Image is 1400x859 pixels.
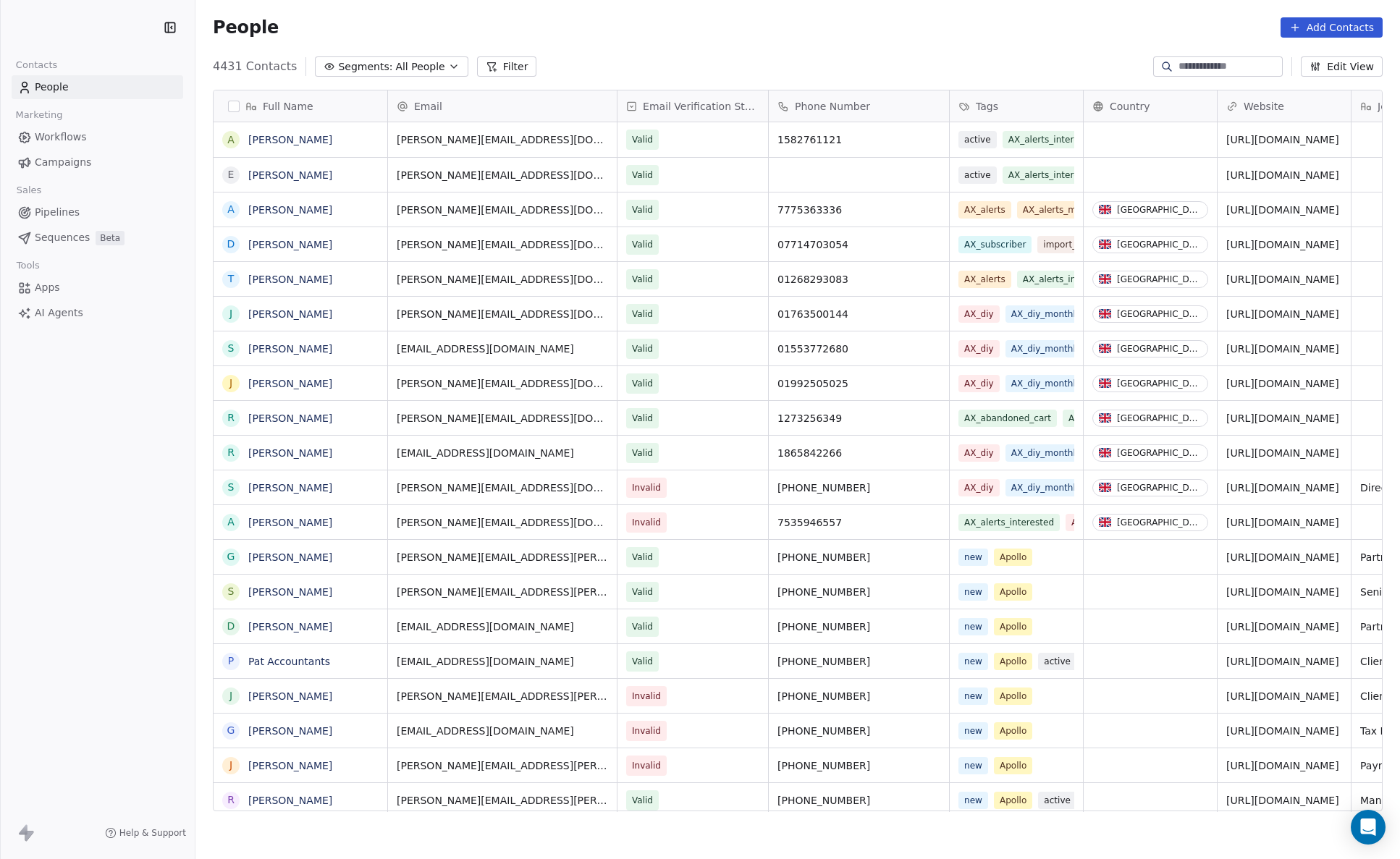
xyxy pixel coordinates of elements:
span: Invalid [632,689,661,703]
a: AI Agents [12,301,183,325]
span: Website [1244,99,1284,114]
a: [URL][DOMAIN_NAME] [1226,760,1339,771]
div: E [228,167,235,182]
div: Open Intercom Messenger [1351,810,1386,845]
span: Invalid [632,515,661,530]
span: new [958,687,988,705]
a: [URL][DOMAIN_NAME] [1226,412,1339,424]
div: Full Name [214,90,387,122]
span: AX_diy [1066,514,1107,531]
a: [PERSON_NAME] [248,795,332,806]
span: Apollo [994,583,1032,601]
span: Invalid [632,758,661,773]
span: 01763500144 [777,307,940,321]
span: AX_diy_monthly [1005,340,1087,357]
span: Valid [632,654,653,669]
div: J [229,758,232,773]
div: [GEOGRAPHIC_DATA] [1117,240,1202,250]
span: Apollo [994,792,1032,809]
a: Help & Support [105,827,186,839]
span: Valid [632,585,653,599]
a: [PERSON_NAME] [248,725,332,737]
span: People [35,80,69,95]
a: [URL][DOMAIN_NAME] [1226,447,1339,459]
div: grid [214,122,388,812]
span: AX_alerts_interested [1003,166,1104,184]
span: Help & Support [119,827,186,839]
span: Contacts [9,54,64,76]
a: [URL][DOMAIN_NAME] [1226,169,1339,181]
a: [PERSON_NAME] [248,169,332,181]
span: [EMAIL_ADDRESS][DOMAIN_NAME] [397,446,608,460]
a: [PERSON_NAME] [248,239,332,250]
span: [PERSON_NAME][EMAIL_ADDRESS][DOMAIN_NAME] [397,237,608,252]
span: [EMAIL_ADDRESS][DOMAIN_NAME] [397,342,608,356]
span: Invalid [632,481,661,495]
a: [PERSON_NAME] [248,274,332,285]
a: [URL][DOMAIN_NAME] [1226,517,1339,528]
span: [PHONE_NUMBER] [777,619,940,634]
span: [EMAIL_ADDRESS][DOMAIN_NAME] [397,724,608,738]
span: 01992505025 [777,376,940,391]
span: [PERSON_NAME][EMAIL_ADDRESS][DOMAIN_NAME] [397,411,608,426]
span: [PHONE_NUMBER] [777,550,940,564]
a: SequencesBeta [12,226,183,250]
span: Sequences [35,230,90,245]
span: Valid [632,793,653,808]
a: [PERSON_NAME] [248,447,332,459]
a: [PERSON_NAME] [248,517,332,528]
span: Pipelines [35,205,80,220]
a: [PERSON_NAME] [248,621,332,632]
div: D [227,237,235,252]
span: Valid [632,168,653,182]
a: Campaigns [12,151,183,174]
span: [PHONE_NUMBER] [777,654,940,669]
a: [PERSON_NAME] [248,760,332,771]
span: new [958,722,988,740]
span: [PHONE_NUMBER] [777,758,940,773]
span: 01268293083 [777,272,940,287]
a: [URL][DOMAIN_NAME] [1226,239,1339,250]
div: J [229,306,232,321]
a: [PERSON_NAME] [248,551,332,563]
a: [PERSON_NAME] [248,308,332,320]
a: [URL][DOMAIN_NAME] [1226,621,1339,632]
div: [GEOGRAPHIC_DATA] [1117,483,1202,493]
span: [PERSON_NAME][EMAIL_ADDRESS][DOMAIN_NAME] [397,168,608,182]
span: Valid [632,307,653,321]
div: P [228,653,234,669]
div: G [227,723,235,738]
span: Apollo [994,549,1032,566]
span: Valid [632,446,653,460]
span: Sales [10,179,48,201]
span: Invalid [632,724,661,738]
span: AX_alerts [958,271,1011,288]
div: D [227,619,235,634]
a: [URL][DOMAIN_NAME] [1226,134,1339,145]
a: [URL][DOMAIN_NAME] [1226,343,1339,355]
span: AX_subscriber [958,236,1032,253]
span: Apollo [994,687,1032,705]
span: AX_alerts [958,201,1011,219]
span: [PHONE_NUMBER] [777,585,940,599]
span: Country [1110,99,1150,114]
div: [GEOGRAPHIC_DATA] [1117,448,1202,458]
span: Beta [96,231,125,245]
span: AX_alerts_monthly [1017,201,1110,219]
div: [GEOGRAPHIC_DATA] [1117,309,1202,319]
button: Add Contacts [1281,17,1383,38]
span: [PERSON_NAME][EMAIL_ADDRESS][PERSON_NAME][DOMAIN_NAME] [397,585,608,599]
span: new [958,549,988,566]
div: Email Verification Status [617,90,768,122]
span: [PERSON_NAME][EMAIL_ADDRESS][DOMAIN_NAME] [397,307,608,321]
span: Apps [35,280,60,295]
div: A [227,202,235,217]
span: [PERSON_NAME][EMAIL_ADDRESS][DOMAIN_NAME] [397,515,608,530]
span: Tags [976,99,998,114]
div: G [227,549,235,564]
div: [GEOGRAPHIC_DATA] [1117,344,1202,354]
div: J [229,688,232,703]
span: 7775363336 [777,203,940,217]
a: Pipelines [12,200,183,224]
div: Country [1084,90,1217,122]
